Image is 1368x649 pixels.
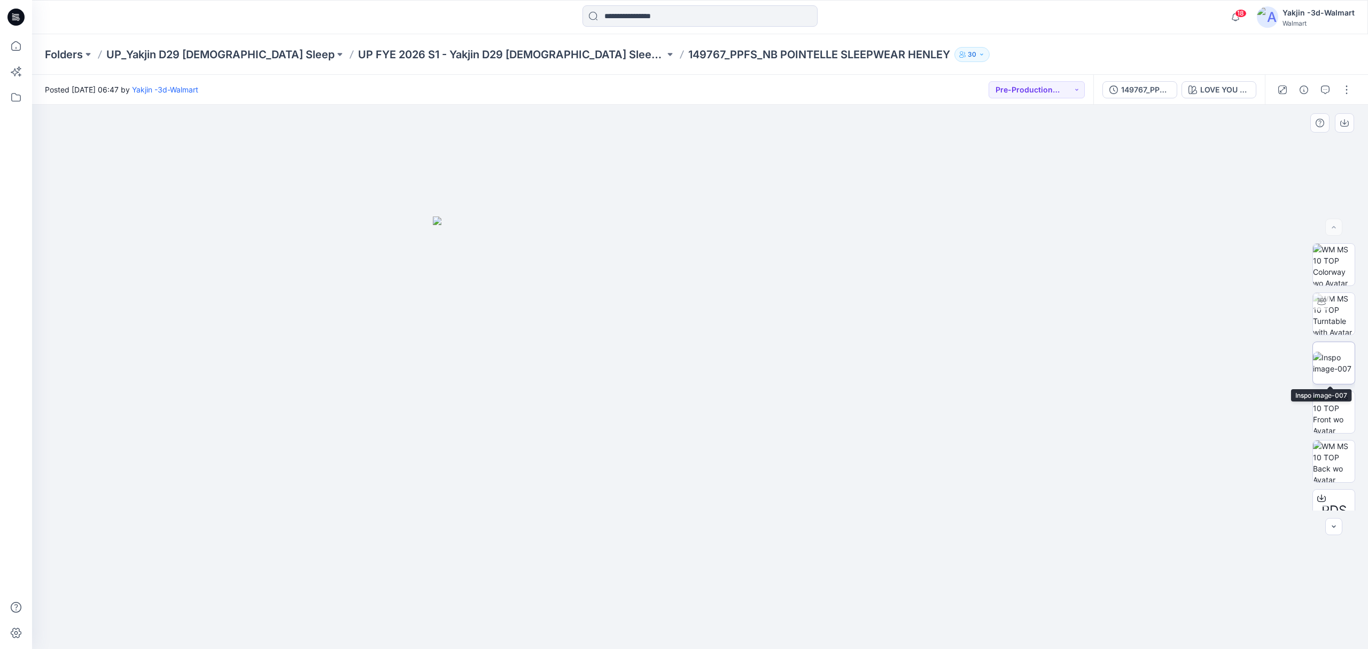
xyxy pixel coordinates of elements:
[358,47,665,62] a: UP FYE 2026 S1 - Yakjin D29 [DEMOGRAPHIC_DATA] Sleepwear
[1121,84,1170,96] div: 149767_PPFS_NB SLEEPWEAR HENLEY TOP
[1257,6,1278,28] img: avatar
[1322,501,1347,520] span: PDS
[433,217,967,649] img: eyJhbGciOiJIUzI1NiIsImtpZCI6IjAiLCJzbHQiOiJzZXMiLCJ0eXAiOiJKV1QifQ.eyJkYXRhIjp7InR5cGUiOiJzdG9yYW...
[1313,352,1355,374] img: Inspo image-007
[106,47,335,62] a: UP_Yakjin D29 [DEMOGRAPHIC_DATA] Sleep
[688,47,950,62] p: 149767_PPFS_NB POINTELLE SLEEPWEAR HENLEY
[968,49,976,60] p: 30
[1282,19,1355,27] div: Walmart
[1313,441,1355,482] img: WM MS 10 TOP Back wo Avatar
[1313,244,1355,285] img: WM MS 10 TOP Colorway wo Avatar
[1282,6,1355,19] div: Yakjin -3d-Walmart
[1235,9,1247,18] span: 18
[132,85,198,94] a: Yakjin -3d-Walmart
[1200,84,1249,96] div: LOVE YOU BLUE
[1182,81,1256,98] button: LOVE YOU BLUE
[1102,81,1177,98] button: 149767_PPFS_NB SLEEPWEAR HENLEY TOP
[1313,293,1355,335] img: WM MS 10 TOP Turntable with Avatar
[954,47,990,62] button: 30
[45,84,198,95] span: Posted [DATE] 06:47 by
[45,47,83,62] a: Folders
[1295,81,1312,98] button: Details
[1313,391,1355,433] img: WM MS 10 TOP Front wo Avatar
